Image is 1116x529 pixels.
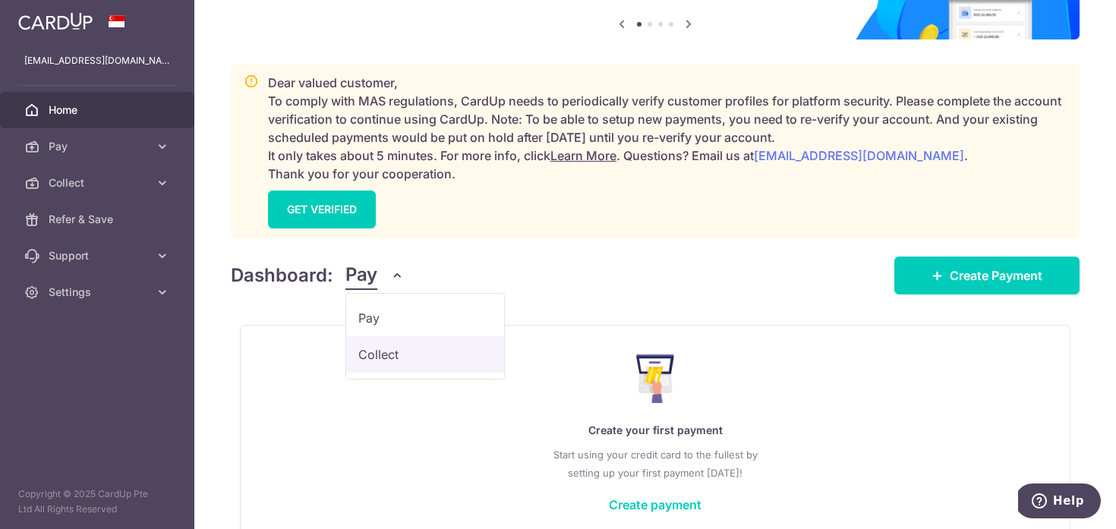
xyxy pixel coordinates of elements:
[49,212,149,227] span: Refer & Save
[24,53,170,68] p: [EMAIL_ADDRESS][DOMAIN_NAME]
[271,446,1039,482] p: Start using your credit card to the fullest by setting up your first payment [DATE]!
[1018,483,1101,521] iframe: Opens a widget where you can find more information
[49,139,149,154] span: Pay
[18,12,93,30] img: CardUp
[346,300,504,336] a: Pay
[345,261,404,290] button: Pay
[550,148,616,163] a: Learn More
[49,248,149,263] span: Support
[49,285,149,300] span: Settings
[231,262,333,289] h4: Dashboard:
[345,293,505,379] ul: Pay
[345,261,377,290] span: Pay
[271,421,1039,439] p: Create your first payment
[950,266,1042,285] span: Create Payment
[754,148,964,163] a: [EMAIL_ADDRESS][DOMAIN_NAME]
[268,74,1067,183] p: Dear valued customer, To comply with MAS regulations, CardUp needs to periodically verify custome...
[636,354,675,403] img: Make Payment
[609,497,701,512] a: Create payment
[49,102,149,118] span: Home
[894,257,1080,294] a: Create Payment
[346,336,504,373] a: Collect
[358,309,492,327] span: Pay
[49,175,149,191] span: Collect
[268,191,376,228] a: GET VERIFIED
